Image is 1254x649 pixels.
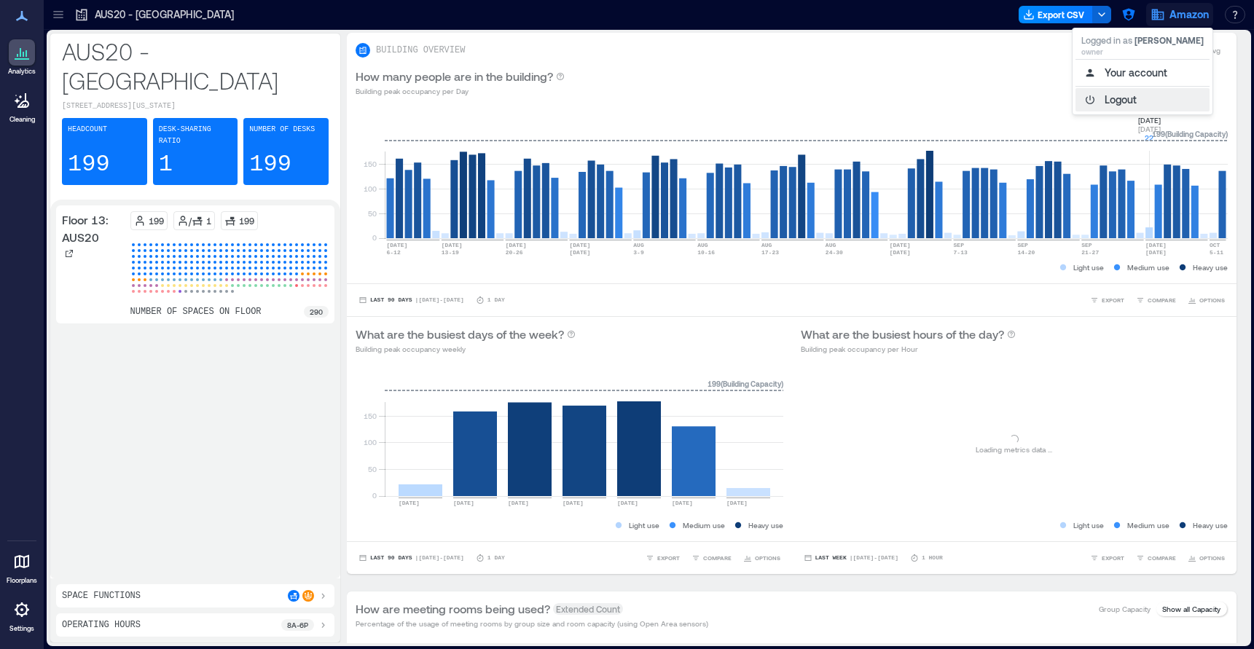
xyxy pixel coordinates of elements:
[372,233,377,242] tspan: 0
[387,242,408,248] text: [DATE]
[399,500,420,506] text: [DATE]
[1127,261,1169,273] p: Medium use
[954,249,968,256] text: 7-13
[249,124,315,135] p: Number of Desks
[740,551,783,565] button: OPTIONS
[1081,46,1204,58] p: owner
[1210,249,1223,256] text: 5-11
[657,554,680,562] span: EXPORT
[287,619,308,631] p: 8a - 6p
[1017,249,1035,256] text: 14-20
[755,554,780,562] span: OPTIONS
[1133,551,1179,565] button: COMPARE
[368,209,377,218] tspan: 50
[368,465,377,473] tspan: 50
[1073,519,1104,531] p: Light use
[1199,296,1225,304] span: OPTIONS
[4,592,39,637] a: Settings
[4,35,40,80] a: Analytics
[249,150,291,179] p: 199
[890,242,911,248] text: [DATE]
[703,554,732,562] span: COMPARE
[1133,293,1179,307] button: COMPARE
[62,619,141,631] p: Operating Hours
[1087,293,1127,307] button: EXPORT
[1019,6,1093,23] button: Export CSV
[633,249,644,256] text: 3-9
[62,211,125,246] p: Floor 13: AUS20
[1145,249,1167,256] text: [DATE]
[506,249,523,256] text: 20-26
[954,242,965,248] text: SEP
[1081,34,1204,46] p: Logged in as
[1135,35,1204,45] span: [PERSON_NAME]
[890,249,911,256] text: [DATE]
[508,500,529,506] text: [DATE]
[629,519,659,531] p: Light use
[62,590,141,602] p: Space Functions
[1102,296,1124,304] span: EXPORT
[1193,519,1228,531] p: Heavy use
[1081,242,1092,248] text: SEP
[689,551,734,565] button: COMPARE
[726,500,748,506] text: [DATE]
[506,242,527,248] text: [DATE]
[68,124,107,135] p: Headcount
[1207,44,1220,56] p: Avg
[356,551,467,565] button: Last 90 Days |[DATE]-[DATE]
[159,124,232,147] p: Desk-sharing ratio
[1193,261,1228,273] p: Heavy use
[356,600,550,618] p: How are meeting rooms being used?
[976,444,1052,455] p: Loading metrics data ...
[1087,551,1127,565] button: EXPORT
[364,160,377,168] tspan: 150
[442,242,463,248] text: [DATE]
[1017,242,1028,248] text: SEP
[1148,554,1176,562] span: COMPARE
[95,7,234,22] p: AUS20 - [GEOGRAPHIC_DATA]
[356,326,564,343] p: What are the busiest days of the week?
[801,551,901,565] button: Last Week |[DATE]-[DATE]
[4,83,40,128] a: Cleaning
[1145,242,1167,248] text: [DATE]
[748,519,783,531] p: Heavy use
[364,184,377,193] tspan: 100
[310,306,323,318] p: 290
[1127,519,1169,531] p: Medium use
[387,249,401,256] text: 6-12
[922,554,943,562] p: 1 Hour
[1146,3,1213,26] button: Amazon
[1210,242,1220,248] text: OCT
[801,343,1016,355] p: Building peak occupancy per Hour
[149,215,164,227] p: 199
[683,519,725,531] p: Medium use
[563,500,584,506] text: [DATE]
[1169,7,1209,22] span: Amazon
[761,249,779,256] text: 17-23
[1199,554,1225,562] span: OPTIONS
[206,215,211,227] p: 1
[68,150,110,179] p: 199
[356,343,576,355] p: Building peak occupancy weekly
[239,215,254,227] p: 199
[617,500,638,506] text: [DATE]
[569,242,590,248] text: [DATE]
[826,249,843,256] text: 24-30
[697,242,708,248] text: AUG
[553,603,623,615] span: Extended Count
[1148,296,1176,304] span: COMPARE
[2,544,42,589] a: Floorplans
[62,101,329,112] p: [STREET_ADDRESS][US_STATE]
[356,618,708,629] p: Percentage of the usage of meeting rooms by group size and room capacity (using Open Area sensors)
[453,500,474,506] text: [DATE]
[372,491,377,500] tspan: 0
[569,249,590,256] text: [DATE]
[356,68,553,85] p: How many people are in the building?
[643,551,683,565] button: EXPORT
[356,85,565,97] p: Building peak occupancy per Day
[761,242,772,248] text: AUG
[1162,603,1220,615] p: Show all Capacity
[1081,249,1099,256] text: 21-27
[1073,261,1104,273] p: Light use
[487,554,505,562] p: 1 Day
